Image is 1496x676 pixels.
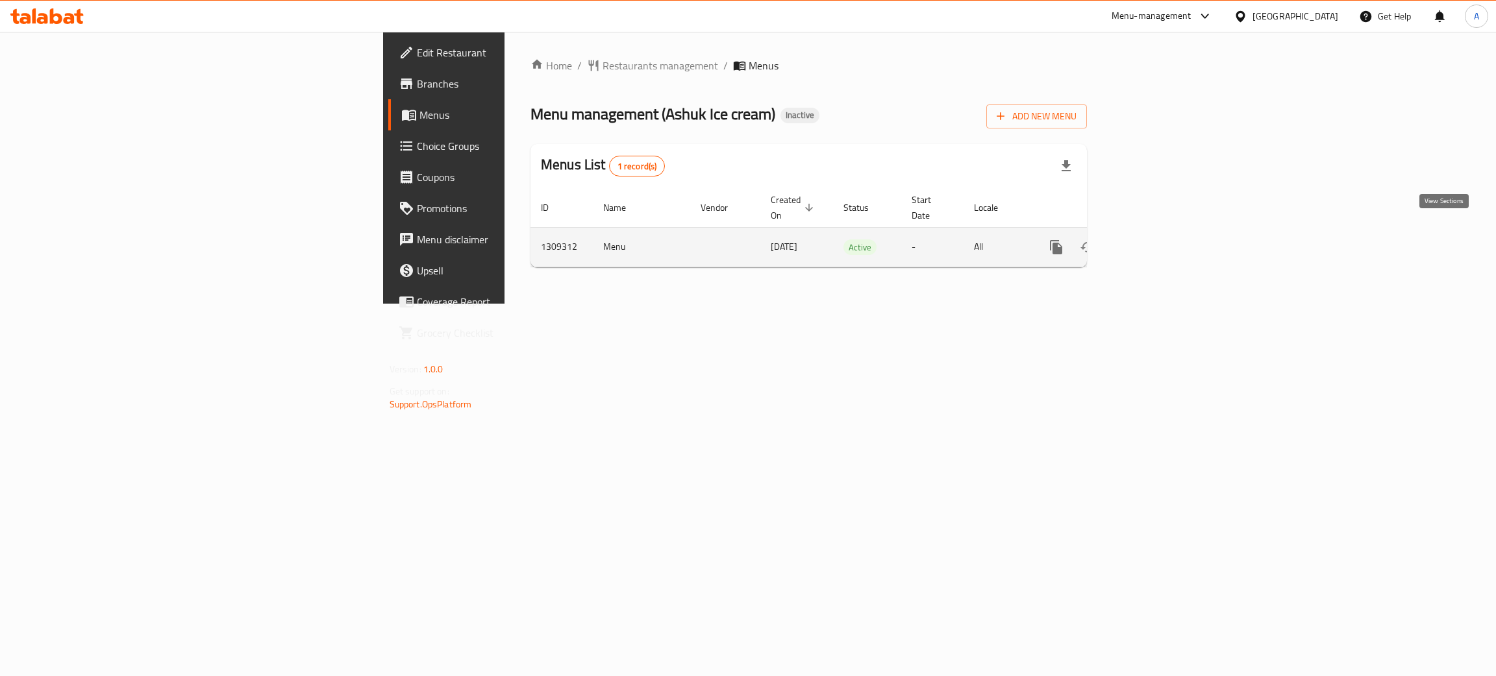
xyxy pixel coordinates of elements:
[771,238,797,255] span: [DATE]
[388,99,633,130] a: Menus
[388,255,633,286] a: Upsell
[417,138,623,154] span: Choice Groups
[912,192,948,223] span: Start Date
[388,130,633,162] a: Choice Groups
[1041,232,1072,263] button: more
[530,99,775,128] span: Menu management ( Ashuk Ice cream )
[388,162,633,193] a: Coupons
[1051,151,1082,182] div: Export file
[417,76,623,91] span: Branches
[843,240,877,255] span: Active
[986,104,1087,128] button: Add New Menu
[541,155,665,176] h2: Menus List
[997,108,1077,125] span: Add New Menu
[417,325,623,341] span: Grocery Checklist
[388,317,633,348] a: Grocery Checklist
[780,110,819,121] span: Inactive
[1112,8,1191,24] div: Menu-management
[771,192,817,223] span: Created On
[1474,9,1479,23] span: A
[593,227,690,267] td: Menu
[388,224,633,255] a: Menu disclaimer
[530,58,1087,73] nav: breadcrumb
[390,383,449,400] span: Get support on:
[423,361,443,378] span: 1.0.0
[417,294,623,309] span: Coverage Report
[417,232,623,247] span: Menu disclaimer
[603,58,718,73] span: Restaurants management
[388,68,633,99] a: Branches
[419,107,623,123] span: Menus
[417,263,623,278] span: Upsell
[609,156,666,176] div: Total records count
[587,58,718,73] a: Restaurants management
[964,227,1030,267] td: All
[610,160,665,173] span: 1 record(s)
[843,200,886,215] span: Status
[541,200,566,215] span: ID
[417,200,623,216] span: Promotions
[1030,188,1176,228] th: Actions
[390,396,472,413] a: Support.OpsPlatform
[417,45,623,60] span: Edit Restaurant
[388,193,633,224] a: Promotions
[901,227,964,267] td: -
[388,37,633,68] a: Edit Restaurant
[603,200,643,215] span: Name
[390,361,421,378] span: Version:
[417,169,623,185] span: Coupons
[530,188,1176,267] table: enhanced table
[780,108,819,123] div: Inactive
[388,286,633,317] a: Coverage Report
[749,58,779,73] span: Menus
[723,58,728,73] li: /
[701,200,745,215] span: Vendor
[974,200,1015,215] span: Locale
[1072,232,1103,263] button: Change Status
[1253,9,1338,23] div: [GEOGRAPHIC_DATA]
